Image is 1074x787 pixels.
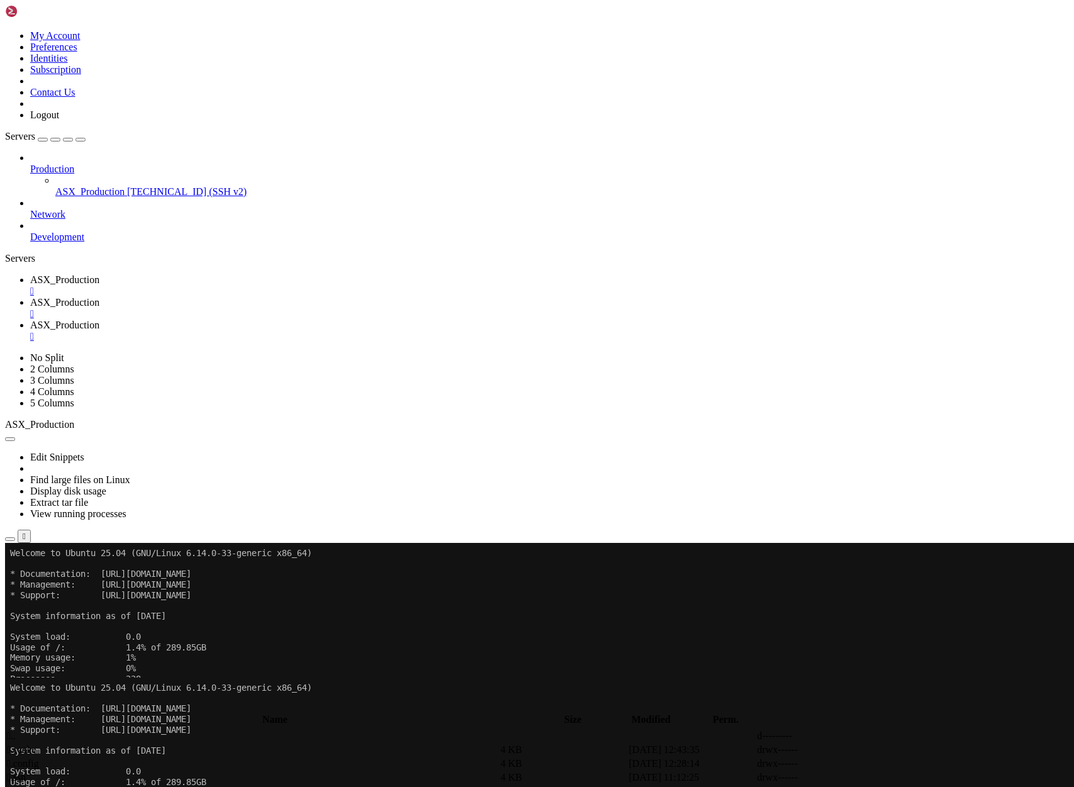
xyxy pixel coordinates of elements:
x-row: To see these additional updates run: apt list --upgradable [5,245,910,256]
span: ~ [106,287,111,298]
x-row: IPv4 address for ens3: [TECHNICAL_ID] [5,152,910,162]
x-row: : $ [5,287,910,298]
span: .ssh [7,772,26,783]
span:  [7,744,11,755]
td: [DATE] 12:28:14 [628,757,755,770]
td: 4 KB [500,757,627,770]
x-row: * Support: [URL][DOMAIN_NAME] [5,47,910,58]
a: View running processes [30,508,126,519]
x-row: IPv6 address for ens3: [TECHNICAL_ID] [5,162,910,172]
td: 4 KB [500,744,627,756]
div: (23, 27) [127,287,132,298]
a: ASX_Production [TECHNICAL_ID] (SSH v2) [55,186,1069,198]
a:  [30,308,1069,320]
a: Production [30,164,1069,175]
a: 2 Columns [30,364,74,374]
li: ASX_Production [TECHNICAL_ID] (SSH v2) [55,175,1069,198]
span: ASX_Production [30,297,99,308]
x-row: Usage of /: 1.4% of 289.85GB [5,99,910,110]
x-row: 2 updates can be applied immediately. [5,235,910,246]
td: 4 KB [500,771,627,784]
span:  [7,758,11,769]
a:  [30,331,1069,342]
a: Identities [30,53,68,64]
x-row: System information as of [DATE] [5,68,910,79]
span: ASX_Production [5,419,74,430]
x-row: Users logged in: 1 [5,141,910,152]
x-row: Welcome to Ubuntu 25.04 (GNU/Linux 6.14.0-33-generic x86_64) [5,5,910,16]
x-row: Processes: 238 [5,131,910,142]
a: Servers [5,131,86,142]
x-row: * Documentation: [URL][DOMAIN_NAME] [5,26,910,36]
a: ASX_Production [30,274,1069,297]
a: Preferences [30,42,77,52]
a: Edit Snippets [30,452,84,462]
x-row: Memory usage: 1% [5,109,910,120]
a: Find large files on Linux [30,474,130,485]
li: Production [30,152,1069,198]
a: 4 Columns [30,386,74,397]
span: ubuntu@vps-52a4c955 [5,287,101,298]
span: Servers [5,131,35,142]
div: Servers [5,253,1069,264]
span: Development [30,232,84,242]
span: ASX_Production [30,274,99,285]
x-row: Swap usage: 0% [5,120,910,131]
td: [DATE] 12:43:35 [628,744,755,756]
x-row: Last login: [DATE] from [TECHNICAL_ID] [5,277,910,287]
a: Contact Us [30,87,75,98]
a: 3 Columns [30,375,74,386]
a: Display disk usage [30,486,106,496]
td: drwx------ [756,771,883,784]
x-row: * Management: [URL][DOMAIN_NAME] [5,36,910,47]
x-row: * Strictly confined Kubernetes makes edge and IoT secure. Learn how MicroK8s [5,183,910,194]
li: Network [30,198,1069,220]
th: Name: activate to sort column descending [6,713,543,726]
x-row: [URL][DOMAIN_NAME] [5,215,910,225]
x-row: just raised the bar for easy, resilient and secure K8s cluster deployment. [5,193,910,204]
a: 5 Columns [30,398,74,408]
span: .config [7,758,39,769]
x-row: System load: 0.0 [5,89,910,99]
a: Development [30,232,1069,243]
td: [DATE] 11:12:25 [628,771,755,784]
a: Subscription [30,64,81,75]
span: ASX_Production [55,186,125,197]
a: No Split [30,352,64,363]
th: Size: activate to sort column ascending [545,713,601,726]
button:  [18,530,31,543]
span: Production [30,164,74,174]
a: Extract tar file [30,497,88,508]
th: Modified: activate to sort column ascending [602,713,700,726]
a: ASX_Production [30,297,1069,320]
span: ASX_Production [30,320,99,330]
a: Network [30,209,1069,220]
span: Network [30,209,65,220]
a: My Account [30,30,80,41]
a:  [30,286,1069,297]
a: Logout [30,109,59,120]
span:  [7,730,11,741]
td: d--------- [756,730,883,742]
div:  [23,532,26,541]
a: ASX_Production [30,320,1069,342]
